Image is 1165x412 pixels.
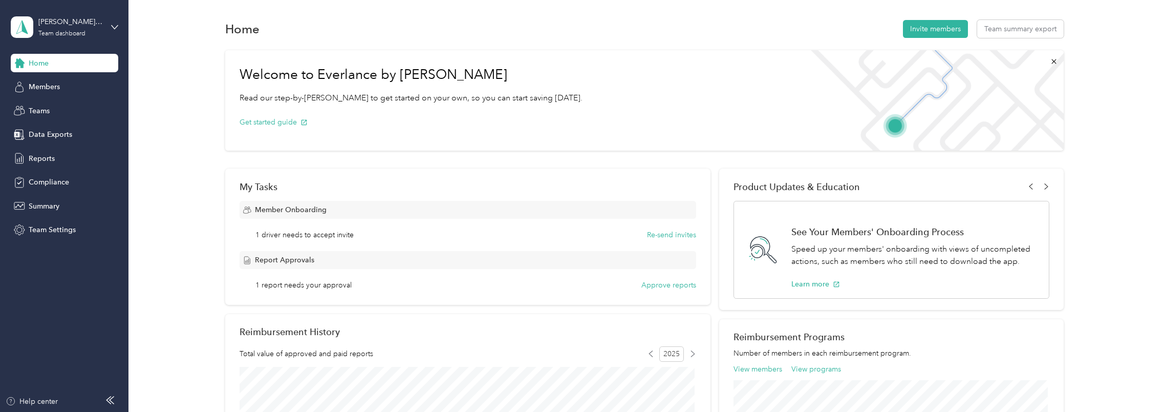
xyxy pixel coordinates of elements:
[240,348,373,359] span: Total value of approved and paid reports
[647,230,696,240] button: Re-send invites
[38,31,85,37] div: Team dashboard
[791,364,841,375] button: View programs
[29,129,72,140] span: Data Exports
[255,255,314,265] span: Report Approvals
[29,224,76,235] span: Team Settings
[733,364,782,375] button: View members
[29,81,60,92] span: Members
[659,346,684,362] span: 2025
[733,181,860,192] span: Product Updates & Education
[38,16,102,27] div: [PERSON_NAME][EMAIL_ADDRESS][PERSON_NAME][DOMAIN_NAME]
[791,243,1038,268] p: Speed up your members' onboarding with views of uncompleted actions, such as members who still ne...
[791,279,840,290] button: Learn more
[240,181,696,192] div: My Tasks
[29,201,59,212] span: Summary
[903,20,968,38] button: Invite members
[240,117,308,128] button: Get started guide
[255,204,327,215] span: Member Onboarding
[29,153,55,164] span: Reports
[29,177,69,188] span: Compliance
[255,280,352,291] span: 1 report needs your approval
[29,106,50,116] span: Teams
[240,67,582,83] h1: Welcome to Everlance by [PERSON_NAME]
[1108,355,1165,412] iframe: Everlance-gr Chat Button Frame
[641,280,696,291] button: Approve reports
[255,230,354,240] span: 1 driver needs to accept invite
[791,226,1038,237] h1: See Your Members' Onboarding Process
[733,332,1049,342] h2: Reimbursement Programs
[240,92,582,105] p: Read our step-by-[PERSON_NAME] to get started on your own, so you can start saving [DATE].
[240,326,340,337] h2: Reimbursement History
[6,396,58,407] button: Help center
[733,348,1049,359] p: Number of members in each reimbursement program.
[977,20,1064,38] button: Team summary export
[801,50,1063,151] img: Welcome to everlance
[29,58,49,69] span: Home
[225,24,260,34] h1: Home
